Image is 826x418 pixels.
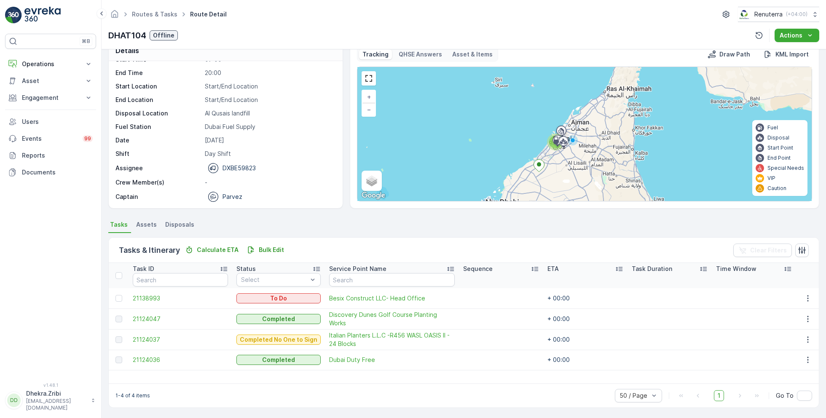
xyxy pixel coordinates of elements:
[115,316,122,322] div: Toggle Row Selected
[110,13,119,20] a: Homepage
[714,390,724,401] span: 1
[133,356,228,364] a: 21124036
[188,10,228,19] span: Route Detail
[767,165,804,171] p: Special Needs
[205,109,334,118] p: Al Qusais landfill
[329,265,386,273] p: Service Point Name
[329,311,455,327] span: Discovery Dunes Golf Course Planting Works
[399,50,442,59] p: QHSE Answers
[5,383,96,388] span: v 1.48.1
[108,29,146,42] p: DHAT104
[750,246,787,255] p: Clear Filters
[452,50,493,59] p: Asset & Items
[24,7,61,24] img: logo_light-DOdMpM7g.png
[22,60,79,68] p: Operations
[359,190,387,201] a: Open this area in Google Maps (opens a new window)
[110,220,128,229] span: Tasks
[357,67,812,201] div: 0
[133,265,154,273] p: Task ID
[329,331,455,348] a: Italian Planters L.L.C -R456 WASL OASIS II - 24 Blocks
[367,93,371,100] span: +
[543,329,628,350] td: + 00:00
[115,178,201,187] p: Crew Member(s)
[82,38,90,45] p: ⌘B
[205,82,334,91] p: Start/End Location
[22,77,79,85] p: Asset
[205,123,334,131] p: Dubai Fuel Supply
[133,335,228,344] a: 21124037
[5,89,96,106] button: Engagement
[223,193,242,201] p: Parvez
[547,265,559,273] p: ETA
[543,350,628,370] td: + 00:00
[738,7,819,22] button: Renuterra(+04:00)
[5,113,96,130] a: Users
[329,294,455,303] span: Besix Construct LLC- Head Office
[115,193,138,201] p: Captain
[26,398,87,411] p: [EMAIL_ADDRESS][DOMAIN_NAME]
[262,356,295,364] p: Completed
[329,356,455,364] a: Dubai Duty Free
[115,164,143,172] p: Assignee
[22,134,78,143] p: Events
[775,50,809,59] p: KML Import
[767,124,778,131] p: Fuel
[115,96,201,104] p: End Location
[205,69,334,77] p: 20:00
[362,91,375,103] a: Zoom In
[5,72,96,89] button: Asset
[5,164,96,181] a: Documents
[115,69,201,77] p: End Time
[236,265,256,273] p: Status
[754,10,783,19] p: Renuterra
[767,134,789,141] p: Disposal
[5,389,96,411] button: DDDhekra.Zribi[EMAIL_ADDRESS][DOMAIN_NAME]
[115,392,150,399] p: 1-4 of 4 items
[775,29,819,42] button: Actions
[115,295,122,302] div: Toggle Row Selected
[205,178,334,187] p: -
[132,11,177,18] a: Routes & Tasks
[223,164,256,172] p: DXBE59823
[733,244,792,257] button: Clear Filters
[463,265,493,273] p: Sequence
[115,82,201,91] p: Start Location
[7,394,21,407] div: DD
[153,31,174,40] p: Offline
[716,265,756,273] p: Time Window
[543,308,628,329] td: + 00:00
[244,245,287,255] button: Bulk Edit
[767,185,786,192] p: Caution
[205,96,334,104] p: Start/End Location
[786,11,807,18] p: ( +04:00 )
[236,314,321,324] button: Completed
[632,265,672,273] p: Task Duration
[241,276,308,284] p: Select
[270,294,287,303] p: To Do
[136,220,157,229] span: Assets
[115,136,201,145] p: Date
[767,145,793,151] p: Start Point
[367,106,371,113] span: −
[182,245,242,255] button: Calculate ETA
[760,49,812,59] button: KML Import
[119,244,180,256] p: Tasks & Itinerary
[84,135,91,142] p: 99
[115,109,201,118] p: Disposal Location
[22,168,93,177] p: Documents
[547,134,564,150] div: 3
[362,50,389,59] p: Tracking
[197,246,239,254] p: Calculate ETA
[133,294,228,303] a: 21138993
[362,72,375,85] a: View Fullscreen
[776,391,794,400] span: Go To
[5,147,96,164] a: Reports
[240,335,317,344] p: Completed No One to Sign
[543,288,628,308] td: + 00:00
[738,10,751,19] img: Screenshot_2024-07-26_at_13.33.01.png
[205,150,334,158] p: Day Shift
